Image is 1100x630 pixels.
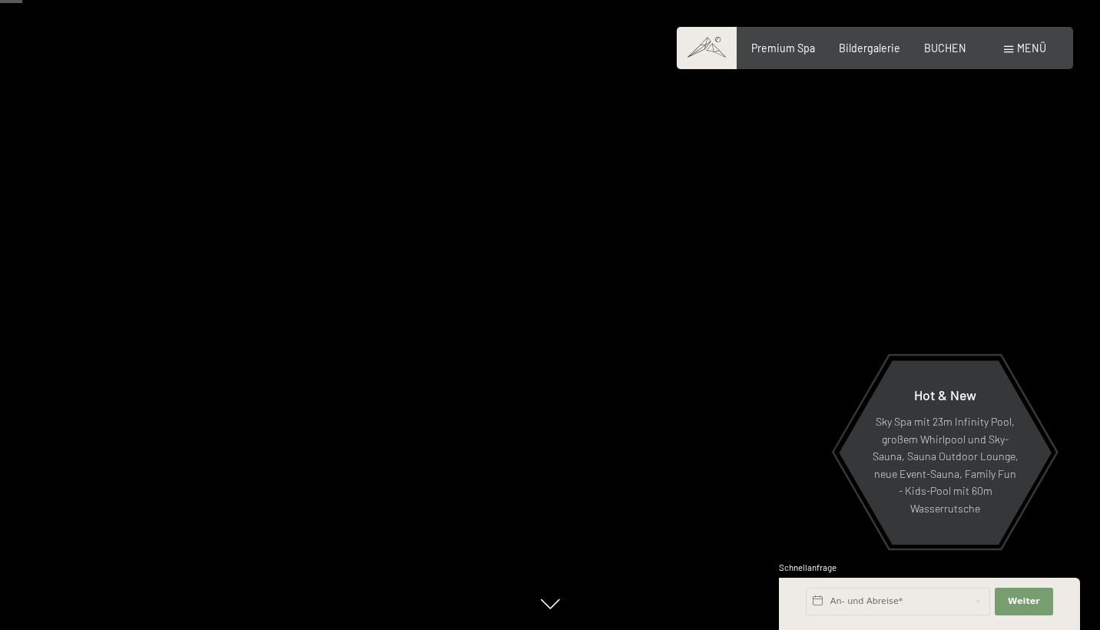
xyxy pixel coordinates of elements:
span: Weiter [1008,595,1040,608]
button: Weiter [995,588,1053,615]
a: BUCHEN [924,41,966,55]
span: Hot & New [914,386,976,403]
span: Menü [1017,41,1046,55]
a: Premium Spa [751,41,815,55]
p: Sky Spa mit 23m Infinity Pool, großem Whirlpool und Sky-Sauna, Sauna Outdoor Lounge, neue Event-S... [872,414,1019,518]
span: Schnellanfrage [779,562,837,572]
a: Bildergalerie [839,41,900,55]
a: Hot & New Sky Spa mit 23m Infinity Pool, großem Whirlpool und Sky-Sauna, Sauna Outdoor Lounge, ne... [838,360,1052,545]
